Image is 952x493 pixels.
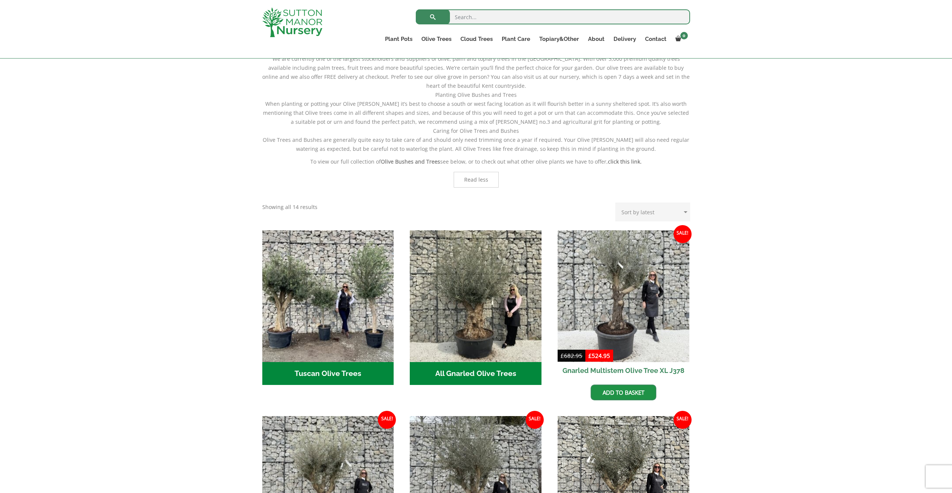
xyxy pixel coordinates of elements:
a: Plant Care [497,34,535,44]
span: Read less [464,177,488,182]
a: Plant Pots [380,34,417,44]
a: Add to basket: “Gnarled Multistem Olive Tree XL J378” [591,385,656,400]
span: 0 [680,32,688,39]
a: Visit product category Tuscan Olive Trees [262,230,394,385]
select: Shop order [615,203,690,221]
span: Sale! [378,411,396,429]
img: Gnarled Multistem Olive Tree XL J378 [558,230,689,362]
a: Olive Trees [417,34,456,44]
p: Showing all 14 results [262,203,317,212]
span: £ [588,352,592,359]
a: Visit product category All Gnarled Olive Trees [410,230,541,385]
bdi: 682.95 [561,352,582,359]
a: Delivery [609,34,641,44]
h2: All Gnarled Olive Trees [410,362,541,385]
span: £ [561,352,564,359]
img: All Gnarled Olive Trees [410,230,541,362]
span: Sale! [526,411,544,429]
p: To view our full collection of see below, or to check out what other olive plants we have to offer, [262,157,690,166]
img: Tuscan Olive Trees [262,230,394,362]
span: Sale! [674,411,692,429]
b: Olive Bushes and Trees [381,158,440,165]
bdi: 524.95 [588,352,610,359]
a: Sale! Gnarled Multistem Olive Tree XL J378 [558,230,689,379]
img: logo [262,8,322,37]
a: 0 [671,34,690,44]
a: About [584,34,609,44]
a: Topiary&Other [535,34,584,44]
input: Search... [416,9,690,24]
a: Contact [641,34,671,44]
h2: Gnarled Multistem Olive Tree XL J378 [558,362,689,379]
span: Sale! [674,225,692,243]
a: click this link. [608,158,642,165]
h2: Tuscan Olive Trees [262,362,394,385]
a: Cloud Trees [456,34,497,44]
